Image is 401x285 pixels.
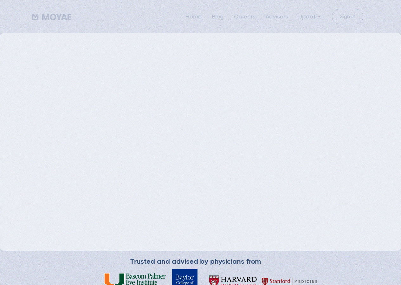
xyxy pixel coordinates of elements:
a: Sign in [332,9,363,24]
a: Careers [234,13,255,20]
a: Updates [298,13,322,20]
a: Advisors [266,13,288,20]
img: Moyae Logo [32,14,71,20]
a: home [32,12,71,21]
a: Blog [212,13,224,20]
a: Home [185,13,202,20]
div: Trusted and advised by physicians from [130,257,261,266]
